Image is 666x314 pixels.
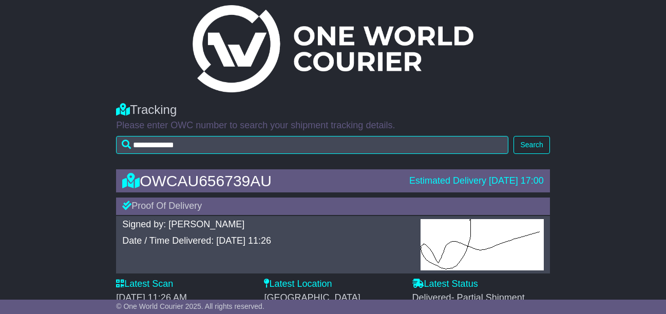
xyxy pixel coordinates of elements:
label: Latest Scan [116,279,173,290]
label: Latest Status [412,279,478,290]
p: Please enter OWC number to search your shipment tracking details. [116,120,550,131]
div: OWCAU656739AU [117,172,404,189]
button: Search [513,136,549,154]
label: Latest Location [264,279,332,290]
span: Delivered [412,292,525,314]
div: Date / Time Delivered: [DATE] 11:26 [122,235,410,247]
span: [GEOGRAPHIC_DATA] [264,292,360,303]
div: Tracking [116,103,550,117]
div: Proof Of Delivery [116,198,550,215]
img: Light [193,5,473,92]
span: - Partial Shipment Delivered [412,292,525,314]
span: [DATE] 11:26 AM [116,292,187,303]
div: Estimated Delivery [DATE] 17:00 [409,175,544,187]
img: GetPodImagePublic [421,219,544,270]
div: Signed by: [PERSON_NAME] [122,219,410,230]
span: © One World Courier 2025. All rights reserved. [116,302,264,310]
